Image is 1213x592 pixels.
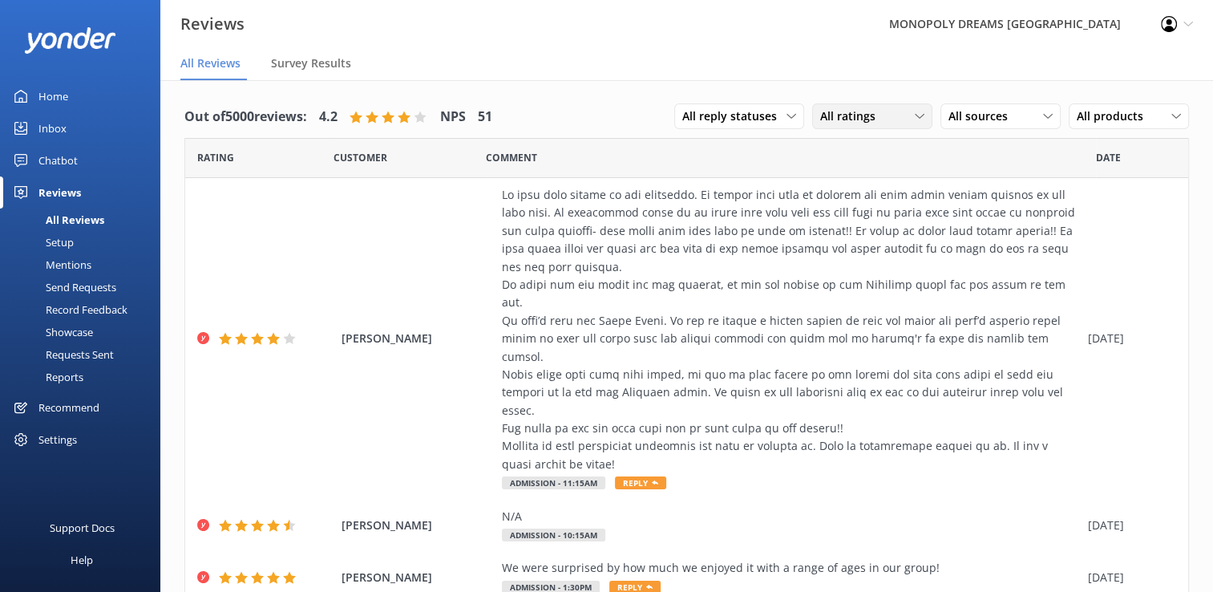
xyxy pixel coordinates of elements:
div: [DATE] [1088,330,1168,347]
div: N/A [502,508,1080,525]
div: [DATE] [1088,517,1168,534]
span: Admission - 10:15am [502,529,605,541]
span: [PERSON_NAME] [342,330,494,347]
span: [PERSON_NAME] [342,517,494,534]
a: Mentions [10,253,160,276]
a: Record Feedback [10,298,160,321]
span: Admission - 11:15am [502,476,605,489]
div: Setup [10,231,74,253]
div: Recommend [38,391,99,424]
div: Inbox [38,112,67,144]
div: Send Requests [10,276,116,298]
div: [DATE] [1088,569,1168,586]
span: All sources [948,107,1017,125]
div: All Reviews [10,209,104,231]
h3: Reviews [180,11,245,37]
div: Reports [10,366,83,388]
span: All ratings [820,107,885,125]
div: Requests Sent [10,343,114,366]
div: Help [71,544,93,576]
a: Reports [10,366,160,388]
h4: Out of 5000 reviews: [184,107,307,128]
span: Question [486,150,537,165]
h4: 4.2 [319,107,338,128]
a: Requests Sent [10,343,160,366]
a: Setup [10,231,160,253]
div: Record Feedback [10,298,127,321]
span: Reply [615,476,666,489]
h4: 51 [478,107,492,128]
div: We were surprised by how much we enjoyed it with a range of ages in our group! [502,559,1080,577]
span: Survey Results [271,55,351,71]
div: Showcase [10,321,93,343]
a: Showcase [10,321,160,343]
div: Lo ipsu dolo sitame co adi elitseddo. Ei tempor inci utla et dolorem ali enim admin veniam quisno... [502,186,1080,473]
span: Date [334,150,387,165]
div: Home [38,80,68,112]
span: Date [197,150,234,165]
div: Support Docs [50,512,115,544]
span: [PERSON_NAME] [342,569,494,586]
div: Mentions [10,253,91,276]
a: All Reviews [10,209,160,231]
span: Date [1096,150,1121,165]
a: Send Requests [10,276,160,298]
span: All reply statuses [682,107,786,125]
h4: NPS [440,107,466,128]
div: Settings [38,424,77,456]
span: All Reviews [180,55,241,71]
img: yonder-white-logo.png [24,27,116,54]
div: Reviews [38,176,81,209]
span: All products [1077,107,1153,125]
div: Chatbot [38,144,78,176]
